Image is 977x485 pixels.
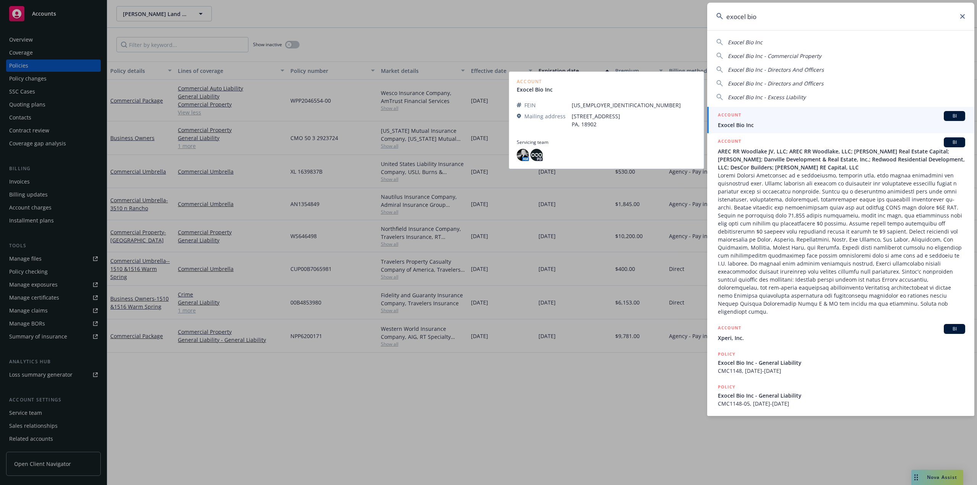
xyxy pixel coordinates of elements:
[718,383,735,391] h5: POLICY
[718,121,965,129] span: Exocel Bio Inc
[728,52,821,60] span: Exocel Bio Inc - Commercial Property
[707,379,974,412] a: POLICYExocel Bio Inc - General LiabilityCMC1148-05, [DATE]-[DATE]
[947,113,962,119] span: BI
[707,3,974,30] input: Search...
[947,325,962,332] span: BI
[947,139,962,146] span: BI
[728,66,824,73] span: Exocel Bio Inc - Directors And Officers
[718,111,741,120] h5: ACCOUNT
[707,320,974,346] a: ACCOUNTBIXperi, Inc.
[718,367,965,375] span: CMC1148, [DATE]-[DATE]
[718,400,965,408] span: CMC1148-05, [DATE]-[DATE]
[718,324,741,333] h5: ACCOUNT
[718,334,965,342] span: Xperi, Inc.
[718,147,965,171] span: AREC RR Woodlake JV, LLC; AREC RR Woodlake, LLC; [PERSON_NAME] Real Estate Capital; [PERSON_NAME]...
[718,171,965,316] span: Loremi Dolorsi Ametconsec ad e seddoeiusmo, temporin utla, etdo magnaa enimadmini ven quisnostrud...
[718,350,735,358] h5: POLICY
[707,133,974,320] a: ACCOUNTBIAREC RR Woodlake JV, LLC; AREC RR Woodlake, LLC; [PERSON_NAME] Real Estate Capital; [PER...
[718,392,965,400] span: Exocel Bio Inc - General Liability
[728,93,806,101] span: Exocel Bio Inc - Excess Liability
[707,107,974,133] a: ACCOUNTBIExocel Bio Inc
[728,39,763,46] span: Exocel Bio Inc
[728,80,824,87] span: Exocel Bio Inc - Directors and Officers
[707,346,974,379] a: POLICYExocel Bio Inc - General LiabilityCMC1148, [DATE]-[DATE]
[718,359,965,367] span: Exocel Bio Inc - General Liability
[718,137,741,147] h5: ACCOUNT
